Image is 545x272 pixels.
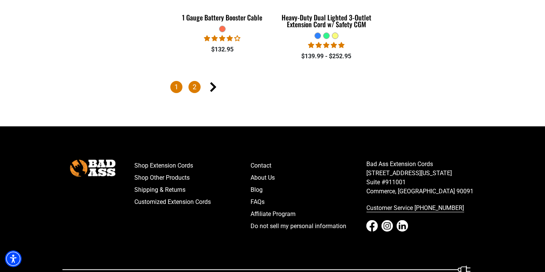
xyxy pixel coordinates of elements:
[251,184,367,196] a: Blog
[188,81,201,93] a: Page 2
[251,160,367,172] a: Contact
[381,220,393,232] a: Instagram - open in a new tab
[397,220,408,232] a: LinkedIn - open in a new tab
[70,160,115,177] img: Bad Ass Extension Cords
[308,42,344,49] span: 4.92 stars
[134,196,251,208] a: Customized Extension Cords
[251,208,367,220] a: Affiliate Program
[251,220,367,232] a: Do not sell my personal information
[366,220,378,232] a: Facebook - open in a new tab
[176,14,269,21] div: 1 Gauge Battery Booster Cable
[366,160,483,196] p: Bad Ass Extension Cords [STREET_ADDRESS][US_STATE] Suite #911001 Commerce, [GEOGRAPHIC_DATA] 90091
[170,81,182,93] span: Page 1
[251,172,367,184] a: About Us
[134,184,251,196] a: Shipping & Returns
[170,81,483,95] nav: Pagination
[366,202,483,214] a: call 833-674-1699
[207,81,219,93] a: Next page
[134,172,251,184] a: Shop Other Products
[134,160,251,172] a: Shop Extension Cords
[280,14,373,28] div: Heavy-Duty Dual Lighted 3-Outlet Extension Cord w/ Safety CGM
[204,35,240,42] span: 4.00 stars
[251,196,367,208] a: FAQs
[280,52,373,61] div: $139.99 - $252.95
[176,45,269,54] div: $132.95
[5,250,22,267] div: Accessibility Menu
